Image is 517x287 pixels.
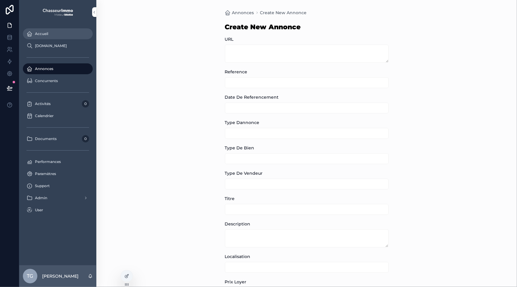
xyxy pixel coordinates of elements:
[42,7,73,17] img: App logo
[225,69,248,75] span: Reference
[23,98,93,109] a: Activités0
[225,94,279,100] span: Date De Referencement
[35,78,58,83] span: Concurrents
[225,23,301,31] h1: Create New Annonce
[35,31,48,36] span: Accueil
[225,279,247,285] span: Prix Loyer
[23,156,93,167] a: Performances
[225,171,263,176] span: Type De Vendeur
[35,208,43,212] span: User
[232,10,254,16] span: Annonces
[225,37,234,42] span: URL
[35,101,51,106] span: Activités
[35,113,54,118] span: Calendrier
[225,10,254,16] a: Annonces
[19,24,96,223] div: scrollable content
[225,254,251,259] span: Localisation
[35,159,61,164] span: Performances
[23,75,93,86] a: Concurrents
[260,10,307,16] a: Create New Annonce
[225,120,260,125] span: Type Dannonce
[27,273,33,280] span: TG
[23,40,93,51] a: [DOMAIN_NAME]
[35,43,67,48] span: [DOMAIN_NAME]
[225,145,254,151] span: Type De Bien
[23,110,93,121] a: Calendrier
[35,183,50,188] span: Support
[35,136,57,141] span: Documents
[23,193,93,203] a: Admin
[23,168,93,179] a: Paramètres
[42,273,79,279] p: [PERSON_NAME]
[23,63,93,74] a: Annonces
[35,66,53,71] span: Annonces
[82,135,89,142] div: 0
[225,196,235,201] span: Titre
[23,133,93,144] a: Documents0
[225,221,251,227] span: Description
[35,171,56,176] span: Paramètres
[23,28,93,39] a: Accueil
[35,196,47,200] span: Admin
[23,205,93,215] a: User
[82,100,89,107] div: 0
[23,180,93,191] a: Support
